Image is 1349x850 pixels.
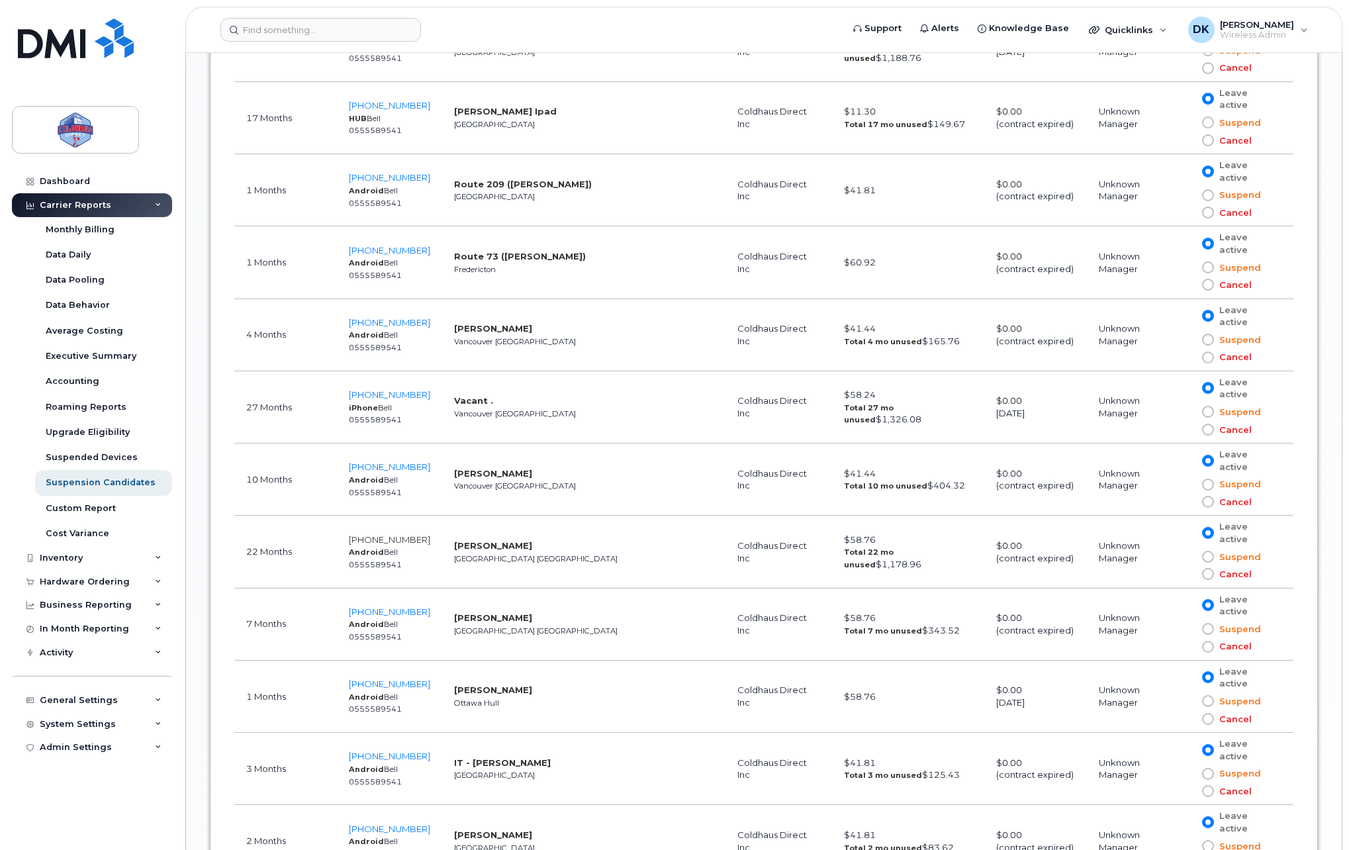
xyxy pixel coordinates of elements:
td: $58.76 $1,178.96 [832,516,984,588]
td: $58.76 [832,661,984,733]
span: Cancel [1214,568,1252,581]
span: Cancel [1214,640,1252,653]
span: (contract expired) [996,191,1074,201]
td: $60.92 [832,226,984,299]
td: 1 Months [234,661,337,733]
a: Support [844,15,911,42]
span: [PHONE_NUMBER] [349,461,430,472]
td: $11.30 $149.67 [832,82,984,154]
a: Alerts [911,15,968,42]
span: (contract expired) [996,480,1074,491]
span: Cancel [1214,713,1252,726]
strong: Android [349,765,384,774]
strong: [PERSON_NAME] [454,612,532,623]
span: Quicklinks [1105,24,1153,35]
strong: [PERSON_NAME] Ipad [454,106,557,117]
span: (contract expired) [996,769,1074,780]
td: 3 Months [234,733,337,805]
span: Leave active [1214,87,1278,111]
td: 1 Months [234,226,337,299]
span: Suspend [1214,478,1261,491]
td: Unknown Manager [1087,82,1189,154]
td: $58.76 $343.52 [832,589,984,661]
td: Coldhaus Direct Inc [725,444,832,516]
small: Bell 0555589541 [349,765,402,786]
small: [GEOGRAPHIC_DATA] [GEOGRAPHIC_DATA] [454,626,618,636]
span: Suspend [1214,767,1261,780]
div: Dariusz Kulpinski [1179,17,1317,43]
a: [PHONE_NUMBER] [349,389,430,400]
strong: Total 7 mo unused [844,626,922,636]
span: (contract expired) [996,336,1074,346]
td: Coldhaus Direct Inc [725,371,832,444]
td: $58.24 $1,326.08 [832,371,984,444]
span: Leave active [1214,231,1278,256]
span: (contract expired) [996,553,1074,563]
span: Alerts [931,22,959,35]
small: Bell 0555589541 [349,692,402,714]
td: $41.81 $125.43 [832,733,984,805]
td: Coldhaus Direct Inc [725,516,832,588]
small: Bell 0555589541 [349,403,402,425]
td: $41.44 $165.76 [832,299,984,371]
span: (contract expired) [996,118,1074,129]
small: [GEOGRAPHIC_DATA] [454,48,535,57]
strong: Total 22 mo unused [844,547,894,569]
span: Cancel [1214,351,1252,363]
small: Bell 0555589541 [349,475,402,497]
td: 1 Months [234,154,337,226]
td: Coldhaus Direct Inc [725,82,832,154]
strong: Total 3 mo unused [844,771,922,780]
span: Suspend [1214,695,1261,708]
small: [GEOGRAPHIC_DATA] [454,771,535,780]
td: Coldhaus Direct Inc [725,154,832,226]
strong: Android [349,475,384,485]
small: Ottawa Hull [454,698,499,708]
strong: HUB [349,114,367,123]
strong: iPhone [349,403,378,412]
strong: Android [349,547,384,557]
a: [PHONE_NUMBER] [349,245,430,256]
small: Bell 0555589541 [349,186,402,208]
span: Cancel [1214,134,1252,147]
div: Quicklinks [1080,17,1176,43]
strong: [PERSON_NAME] [454,685,532,695]
span: Leave active [1214,376,1278,401]
td: $41.44 $404.32 [832,444,984,516]
td: 7 Months [234,589,337,661]
strong: [PERSON_NAME] [454,323,532,334]
span: (contract expired) [996,625,1074,636]
a: [PHONE_NUMBER] [349,100,430,111]
strong: Total 10 mo unused [844,481,927,491]
strong: Route 209 ([PERSON_NAME]) [454,179,592,189]
td: Unknown Manager [1087,516,1189,588]
span: Cancel [1214,785,1252,798]
strong: Android [349,258,384,267]
td: $0.00 [984,82,1087,154]
span: Leave active [1214,520,1278,545]
td: 22 Months [234,516,337,588]
small: [GEOGRAPHIC_DATA] [454,120,535,129]
td: $0.00 [984,444,1087,516]
td: Unknown Manager [1087,226,1189,299]
span: Suspend [1214,117,1261,129]
a: [PHONE_NUMBER] [349,751,430,761]
small: [GEOGRAPHIC_DATA] [GEOGRAPHIC_DATA] [454,554,618,563]
div: [DATE] [996,407,1075,420]
span: [PHONE_NUMBER] [349,824,430,834]
small: Bell 0555589541 [349,330,402,352]
td: Coldhaus Direct Inc [725,589,832,661]
span: DK [1193,22,1209,38]
td: 17 Months [234,82,337,154]
input: Find something... [220,18,421,42]
span: [PHONE_NUMBER] [349,317,430,328]
span: Cancel [1214,207,1252,219]
span: [PERSON_NAME] [1220,19,1294,30]
small: Fredericton [454,265,496,274]
td: Unknown Manager [1087,299,1189,371]
td: 27 Months [234,371,337,444]
a: [PHONE_NUMBER] [349,534,430,545]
